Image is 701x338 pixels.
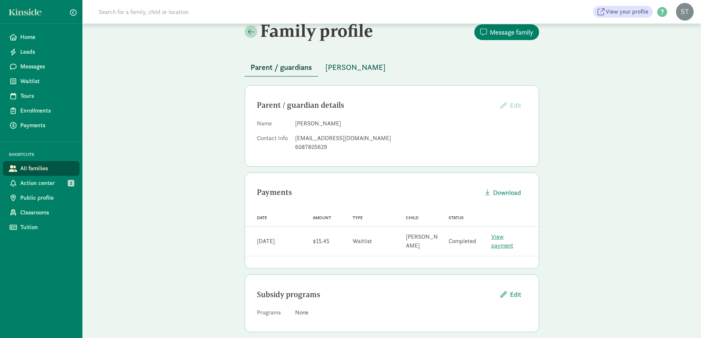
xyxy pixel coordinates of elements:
span: 2 [68,180,74,186]
span: Classrooms [20,208,74,217]
iframe: Chat Widget [664,303,701,338]
a: Public profile [3,191,79,205]
dt: Name [257,119,289,131]
span: [PERSON_NAME] [325,61,386,73]
span: Leads [20,47,74,56]
span: Download [493,188,521,198]
a: Waitlist [3,74,79,89]
span: Parent / guardians [251,61,312,73]
span: Waitlist [20,77,74,86]
button: Edit [495,287,527,302]
div: Parent / guardian details [257,99,495,111]
span: Action center [20,179,74,188]
a: View your profile [593,6,653,18]
dd: [PERSON_NAME] [295,119,527,128]
input: Search for a family, child or location [94,4,301,19]
a: Payments [3,118,79,133]
div: [EMAIL_ADDRESS][DOMAIN_NAME] [295,134,527,143]
span: Amount [313,215,331,220]
div: $15.45 [313,237,329,246]
span: Home [20,33,74,42]
a: Classrooms [3,205,79,220]
a: Tuition [3,220,79,235]
a: [PERSON_NAME] [319,63,392,72]
span: Tours [20,92,74,100]
span: Enrollments [20,106,74,115]
span: Child [406,215,418,220]
button: Parent / guardians [245,58,318,77]
a: Tours [3,89,79,103]
a: Action center 2 [3,176,79,191]
span: Messages [20,62,74,71]
span: Public profile [20,193,74,202]
div: Subsidy programs [257,289,495,300]
dt: Programs [257,308,289,320]
button: [PERSON_NAME] [319,58,392,76]
span: Payments [20,121,74,130]
span: Edit [510,289,521,299]
a: Messages [3,59,79,74]
a: Leads [3,45,79,59]
dt: Contact Info [257,134,289,154]
div: Payments [257,186,479,198]
span: Status [449,215,464,220]
span: All families [20,164,74,173]
a: Enrollments [3,103,79,118]
div: [DATE] [257,237,275,246]
a: View payment [491,233,513,249]
div: Waitlist [353,237,372,246]
span: Edit [510,101,521,110]
a: Parent / guardians [245,63,318,72]
span: View your profile [606,7,648,16]
button: Download [479,185,527,200]
div: [PERSON_NAME] [406,232,440,250]
span: Message family [490,27,533,37]
button: Edit [495,97,527,113]
div: 6087805629 [295,143,527,152]
span: Date [257,215,267,220]
a: Home [3,30,79,45]
a: All families [3,161,79,176]
div: Completed [449,237,476,246]
div: None [295,308,527,317]
button: Message family [474,24,539,40]
span: Tuition [20,223,74,232]
span: Type [353,215,363,220]
h2: Family profile [245,20,390,41]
